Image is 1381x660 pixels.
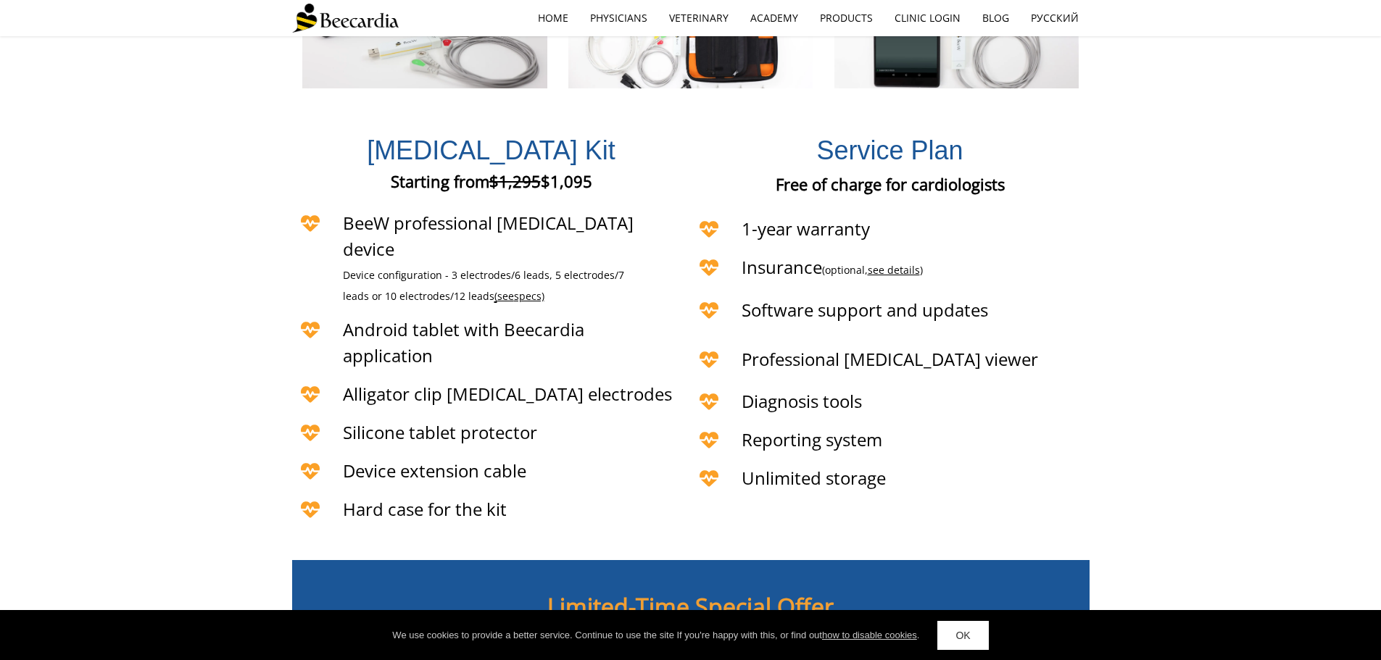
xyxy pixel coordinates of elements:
[937,621,988,650] a: OK
[742,347,1038,371] span: Professional [MEDICAL_DATA] viewer
[1020,1,1090,35] a: Русский
[809,1,884,35] a: Products
[742,217,870,241] span: 1-year warranty
[822,630,917,640] a: how to disable cookies
[742,427,882,451] span: Reporting system
[343,420,537,444] span: Silicone tablet protector
[514,289,544,303] span: specs)
[739,1,809,35] a: Academy
[822,263,923,277] span: (optional, )
[343,459,526,483] span: Device extension cable
[292,4,399,33] img: Beecardia
[776,173,1005,195] span: Free of charge for cardiologists
[742,298,988,322] span: Software support and updates
[497,289,514,303] span: see
[391,170,592,192] span: Starting from $1,095
[816,135,963,165] span: Service Plan
[343,497,507,521] span: Hard case for the kit
[971,1,1020,35] a: Blog
[527,1,579,35] a: home
[742,255,923,279] span: Insurance
[367,135,615,165] span: [MEDICAL_DATA] Kit
[494,289,497,303] span: (
[343,317,584,367] span: Android tablet with Beecardia application
[742,389,862,413] span: Diagnosis tools
[742,466,886,490] span: Unlimited storage
[343,268,624,303] span: Device configuration - 3 electrodes/6 leads, 5 electrodes/7 leads or 10 electrodes/12 leads
[343,382,672,406] span: Alligator clip [MEDICAL_DATA] electrodes
[489,170,541,192] span: $1,295
[497,291,544,303] a: seespecs)
[392,628,919,643] div: We use cookies to provide a better service. Continue to use the site If you're happy with this, o...
[884,1,971,35] a: Clinic Login
[658,1,739,35] a: Veterinary
[868,263,920,277] a: see details
[343,211,634,261] span: BeeW professional [MEDICAL_DATA] device
[579,1,658,35] a: Physicians
[547,590,834,622] span: Limited-Time Special Offer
